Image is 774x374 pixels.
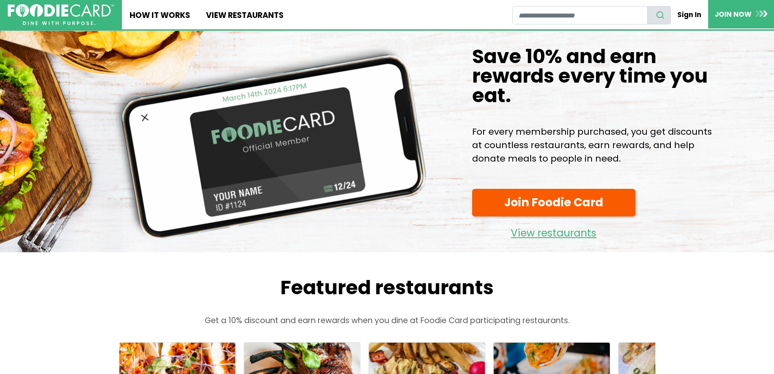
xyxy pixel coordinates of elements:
a: Join Foodie Card [472,189,635,217]
h1: Save 10% and earn rewards every time you eat. [472,47,712,105]
a: View restaurants [472,221,635,241]
a: Sign In [671,6,708,24]
p: For every membership purchased, you get discounts at countless restaurants, earn rewards, and hel... [472,125,712,165]
button: search [647,6,671,24]
p: Get a 10% discount and earn rewards when you dine at Foodie Card participating restaurants. [103,315,672,327]
img: FoodieCard; Eat, Drink, Save, Donate [8,4,114,26]
input: restaurant search [512,6,648,24]
h2: Featured restaurants [103,276,672,300]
